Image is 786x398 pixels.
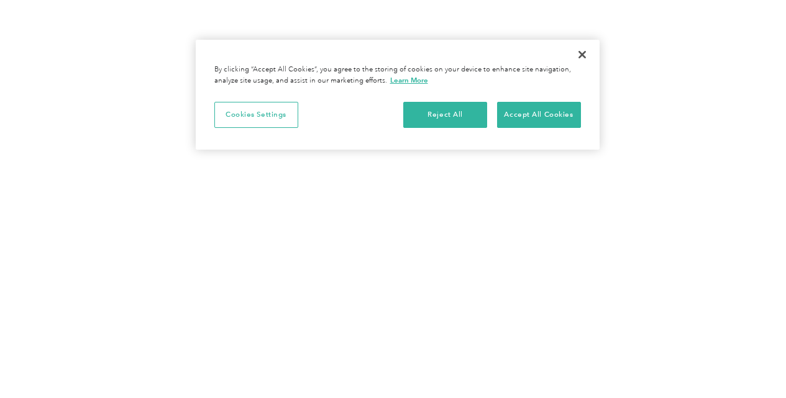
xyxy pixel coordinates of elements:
button: Accept All Cookies [497,102,581,128]
a: More information about your privacy, opens in a new tab [390,76,428,84]
div: By clicking “Accept All Cookies”, you agree to the storing of cookies on your device to enhance s... [214,65,581,86]
button: Reject All [403,102,487,128]
button: Cookies Settings [214,102,298,128]
button: Close [569,41,596,68]
div: Cookie banner [196,40,600,150]
div: Privacy [196,40,600,150]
